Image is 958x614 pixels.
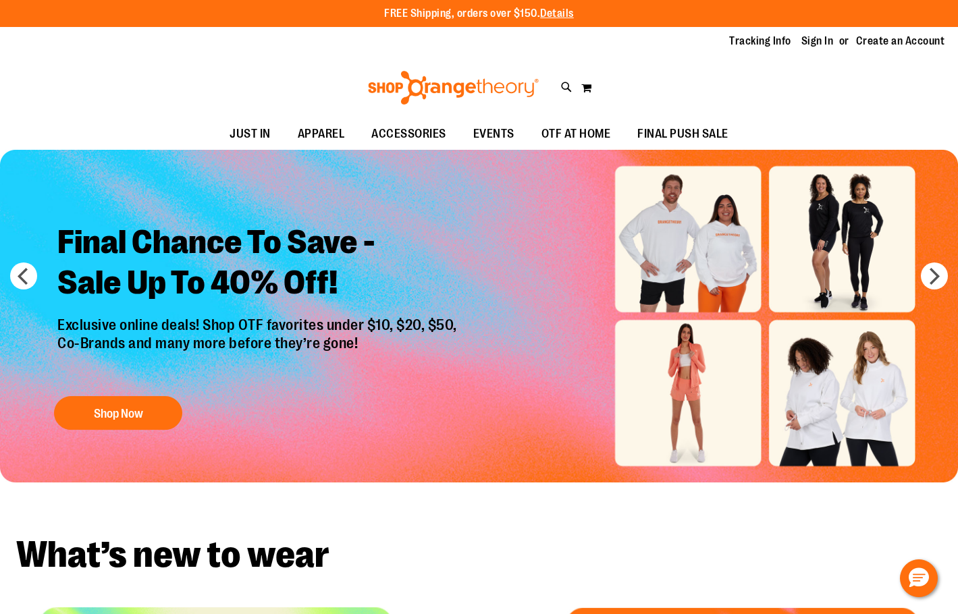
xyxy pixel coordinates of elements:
[637,119,728,149] span: FINAL PUSH SALE
[16,536,942,574] h2: What’s new to wear
[10,262,37,289] button: prev
[47,212,471,316] h2: Final Chance To Save - Sale Up To 40% Off!
[230,119,271,149] span: JUST IN
[216,119,284,150] a: JUST IN
[528,119,624,150] a: OTF AT HOME
[384,6,574,22] p: FREE Shipping, orders over $150.
[47,316,471,383] p: Exclusive online deals! Shop OTF favorites under $10, $20, $50, Co-Brands and many more before th...
[366,71,541,105] img: Shop Orangetheory
[921,262,948,289] button: next
[371,119,446,149] span: ACCESSORIES
[298,119,345,149] span: APPAREL
[473,119,514,149] span: EVENTS
[460,119,528,150] a: EVENTS
[284,119,358,150] a: APPAREL
[801,34,834,49] a: Sign In
[541,119,611,149] span: OTF AT HOME
[856,34,945,49] a: Create an Account
[54,396,182,430] button: Shop Now
[540,7,574,20] a: Details
[47,212,471,437] a: Final Chance To Save -Sale Up To 40% Off! Exclusive online deals! Shop OTF favorites under $10, $...
[729,34,791,49] a: Tracking Info
[900,559,938,597] button: Hello, have a question? Let’s chat.
[624,119,742,150] a: FINAL PUSH SALE
[358,119,460,150] a: ACCESSORIES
